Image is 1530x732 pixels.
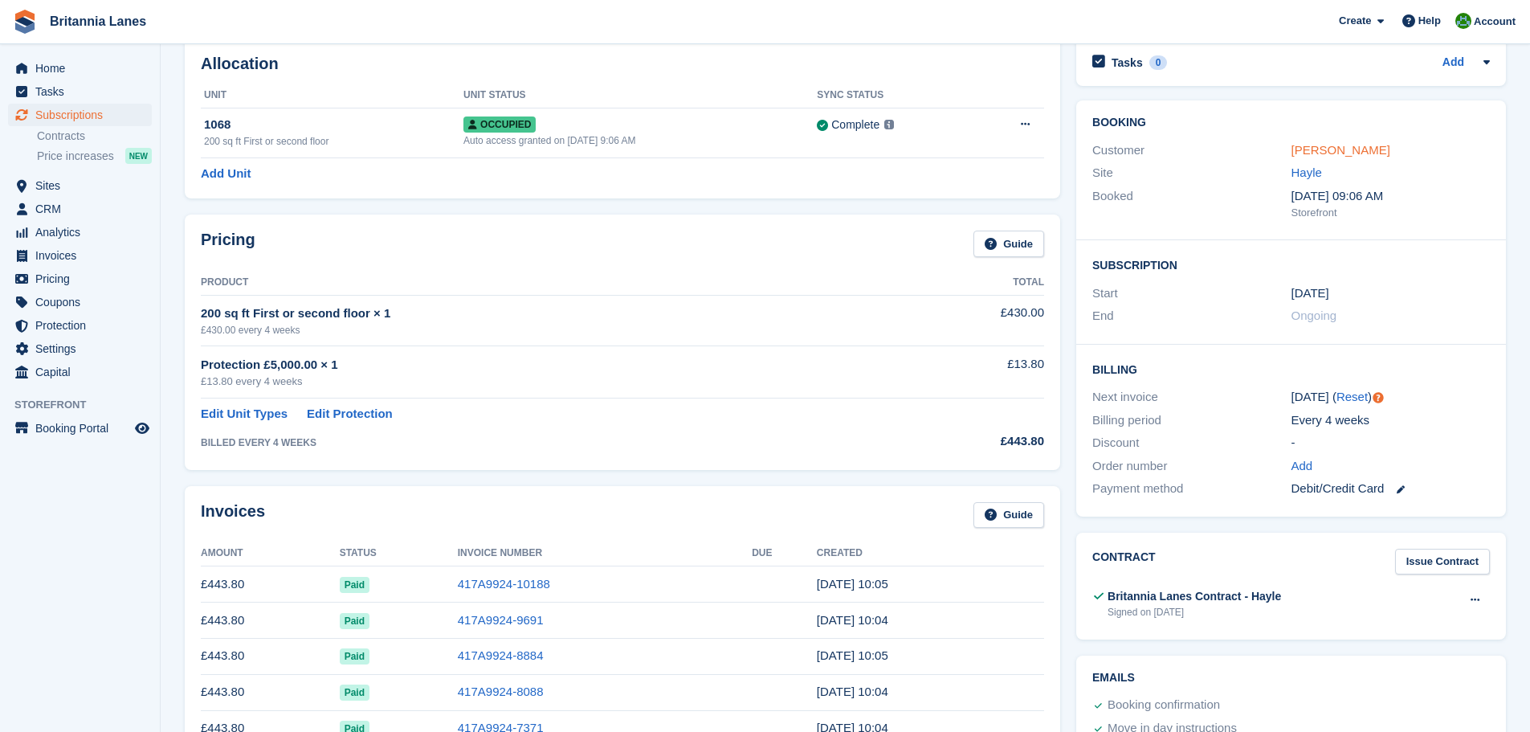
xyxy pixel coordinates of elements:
div: Customer [1092,141,1291,160]
div: Payment method [1092,480,1291,498]
div: Next invoice [1092,388,1291,407]
time: 2025-07-30 09:05:09 UTC [817,577,888,591]
td: £443.80 [201,638,340,674]
img: icon-info-grey-7440780725fd019a000dd9b08b2336e03edf1995a4989e88bcd33f0948082b44.svg [884,120,894,129]
a: Preview store [133,419,152,438]
a: Britannia Lanes [43,8,153,35]
a: Reset [1336,390,1368,403]
a: Add Unit [201,165,251,183]
a: menu [8,104,152,126]
div: 0 [1149,55,1168,70]
div: Booking confirmation [1108,696,1220,715]
a: Add [1291,457,1313,476]
span: Sites [35,174,132,197]
a: Guide [973,502,1044,529]
div: Protection £5,000.00 × 1 [201,356,888,374]
span: CRM [35,198,132,220]
h2: Tasks [1112,55,1143,70]
div: End [1092,307,1291,325]
th: Unit Status [463,83,817,108]
td: £443.80 [201,566,340,603]
div: Complete [831,117,879,133]
a: menu [8,361,152,383]
th: Created [817,541,1044,566]
span: Capital [35,361,132,383]
h2: Subscription [1092,256,1490,272]
h2: Pricing [201,231,255,257]
a: menu [8,268,152,290]
span: Settings [35,337,132,360]
span: Tasks [35,80,132,103]
div: Start [1092,284,1291,303]
h2: Booking [1092,117,1490,129]
a: menu [8,244,152,267]
span: Price increases [37,149,114,164]
td: £13.80 [888,346,1044,399]
div: Auto access granted on [DATE] 9:06 AM [463,133,817,148]
h2: Billing [1092,361,1490,377]
a: menu [8,291,152,313]
div: Discount [1092,434,1291,452]
div: 200 sq ft First or second floor × 1 [201,305,888,323]
div: [DATE] 09:06 AM [1291,187,1490,206]
span: Booking Portal [35,417,132,440]
th: Amount [201,541,340,566]
a: menu [8,80,152,103]
th: Sync Status [817,83,975,108]
span: Help [1418,13,1441,29]
a: Edit Unit Types [201,405,288,423]
time: 2025-05-07 09:04:24 UTC [817,685,888,698]
div: Debit/Credit Card [1291,480,1490,498]
div: Tooltip anchor [1371,391,1385,405]
div: Storefront [1291,205,1490,221]
a: 417A9924-9691 [458,613,544,627]
span: Storefront [14,397,160,413]
img: Matt Lane [1455,13,1471,29]
span: Invoices [35,244,132,267]
div: £443.80 [888,432,1044,451]
time: 2025-06-04 09:05:05 UTC [817,648,888,662]
div: 1068 [204,116,463,134]
span: Coupons [35,291,132,313]
div: Britannia Lanes Contract - Hayle [1108,588,1281,605]
div: Booked [1092,187,1291,221]
div: - [1291,434,1490,452]
th: Product [201,270,888,296]
a: menu [8,417,152,440]
a: menu [8,337,152,360]
a: menu [8,57,152,80]
span: Subscriptions [35,104,132,126]
span: Analytics [35,221,132,243]
td: £443.80 [201,603,340,639]
div: BILLED EVERY 4 WEEKS [201,436,888,450]
span: Create [1339,13,1371,29]
span: Paid [340,577,369,593]
a: [PERSON_NAME] [1291,143,1390,157]
a: Price increases NEW [37,147,152,165]
img: stora-icon-8386f47178a22dfd0bd8f6a31ec36ba5ce8667c1dd55bd0f319d3a0aa187defe.svg [13,10,37,34]
h2: Contract [1092,549,1156,575]
div: NEW [125,148,152,164]
div: Billing period [1092,411,1291,430]
a: Add [1442,54,1464,72]
span: Paid [340,613,369,629]
span: Protection [35,314,132,337]
div: £430.00 every 4 weeks [201,323,888,337]
div: 200 sq ft First or second floor [204,134,463,149]
a: Edit Protection [307,405,393,423]
th: Total [888,270,1044,296]
th: Status [340,541,458,566]
span: Ongoing [1291,309,1337,322]
th: Invoice Number [458,541,752,566]
span: Paid [340,685,369,701]
span: Occupied [463,117,536,133]
h2: Emails [1092,672,1490,685]
span: Paid [340,648,369,665]
a: 417A9924-8088 [458,685,544,698]
span: Pricing [35,268,132,290]
div: [DATE] ( ) [1291,388,1490,407]
span: Home [35,57,132,80]
a: Issue Contract [1395,549,1490,575]
a: menu [8,221,152,243]
div: Every 4 weeks [1291,411,1490,430]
